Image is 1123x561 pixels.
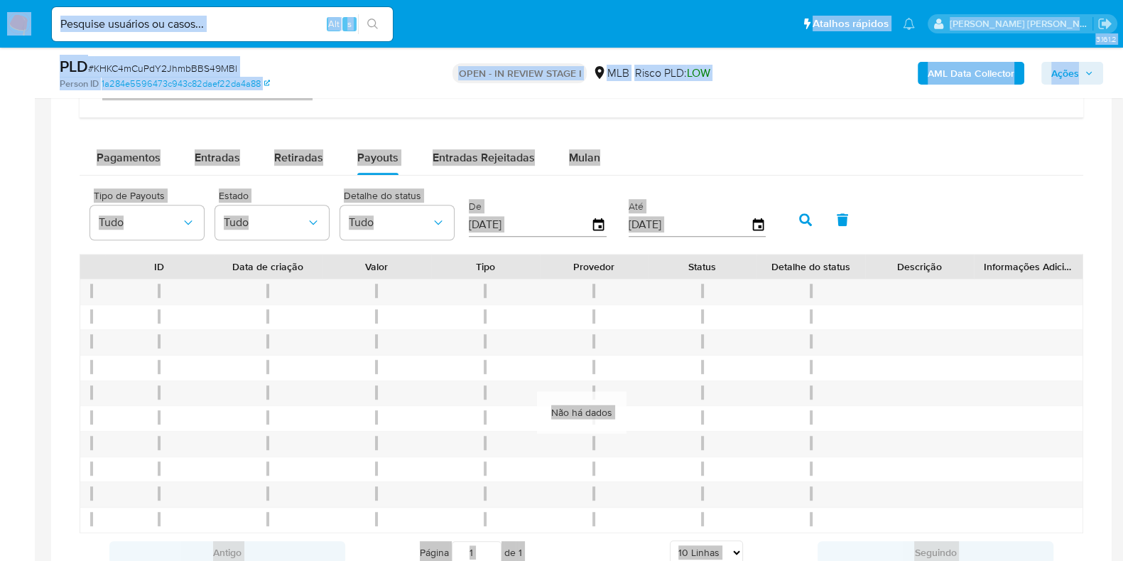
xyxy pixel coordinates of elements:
b: AML Data Collector [928,62,1014,85]
button: search-icon [358,14,387,34]
p: danilo.toledo@mercadolivre.com [950,17,1093,31]
span: Atalhos rápidos [813,16,889,31]
a: 1a284e5596473c943c82daef22da4a88 [102,78,270,90]
span: Alt [328,17,340,31]
span: Ações [1051,62,1079,85]
span: 3.161.2 [1095,33,1116,45]
b: Person ID [60,78,99,90]
button: Ações [1041,62,1103,85]
input: Pesquise usuários ou casos... [52,15,393,33]
div: MLB [592,65,629,81]
span: Risco PLD: [634,65,710,81]
a: Sair [1097,16,1112,31]
a: Notificações [903,18,915,30]
b: PLD [60,55,88,78]
span: s [347,17,352,31]
p: OPEN - IN REVIEW STAGE I [452,63,587,83]
span: LOW [686,65,710,81]
span: # KHKC4mCuPdY2JhmbBBS49MBl [88,61,237,75]
button: AML Data Collector [918,62,1024,85]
